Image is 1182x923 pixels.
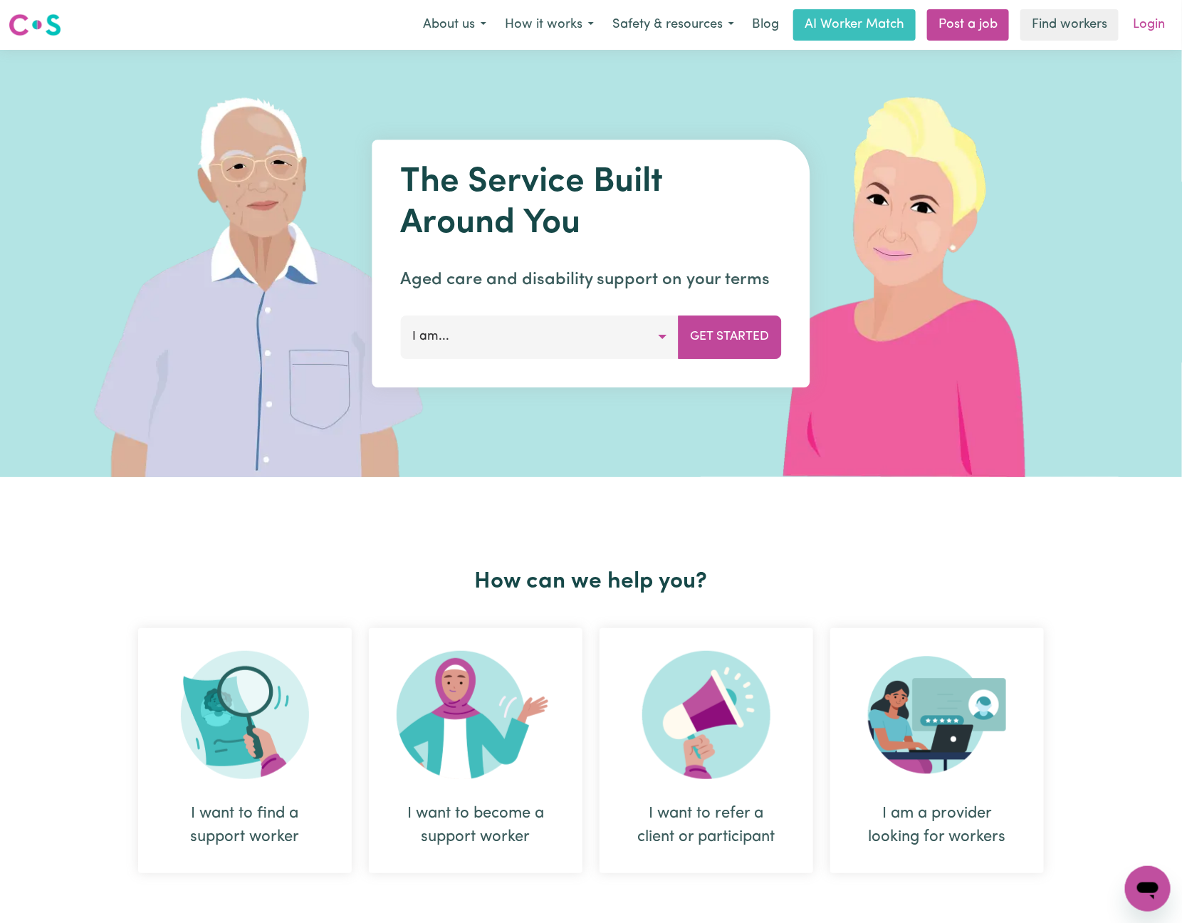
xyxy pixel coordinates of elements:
button: About us [414,10,496,40]
button: How it works [496,10,603,40]
a: AI Worker Match [793,9,916,41]
a: Login [1124,9,1173,41]
img: Provider [868,651,1006,779]
button: Get Started [679,316,782,358]
a: Find workers [1020,9,1119,41]
div: I want to find a support worker [172,802,318,849]
a: Careseekers logo [9,9,61,41]
div: I want to find a support worker [138,628,352,873]
img: Become Worker [397,651,555,779]
h1: The Service Built Around You [401,162,782,244]
img: Careseekers logo [9,12,61,38]
div: I want to become a support worker [403,802,548,849]
div: I want to refer a client or participant [600,628,813,873]
iframe: Button to launch messaging window [1125,866,1171,912]
a: Post a job [927,9,1009,41]
div: I want to become a support worker [369,628,582,873]
div: I am a provider looking for workers [830,628,1044,873]
p: Aged care and disability support on your terms [401,267,782,293]
h2: How can we help you? [130,568,1052,595]
button: Safety & resources [603,10,743,40]
div: I want to refer a client or participant [634,802,779,849]
button: I am... [401,316,679,358]
a: Blog [743,9,788,41]
img: Search [181,651,309,779]
div: I am a provider looking for workers [864,802,1010,849]
img: Refer [642,651,770,779]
